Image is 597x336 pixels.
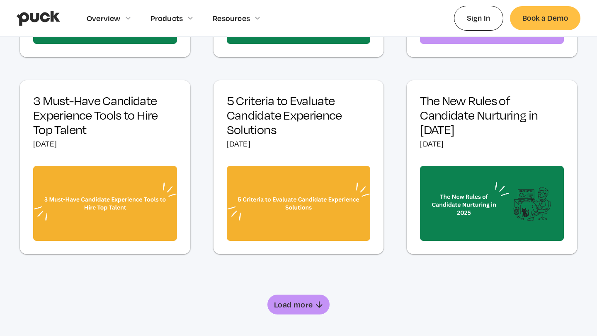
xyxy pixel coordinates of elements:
a: Next Page [267,295,330,314]
a: 3 Must-Have Candidate Experience Tools to Hire Top Talent[DATE] [20,80,190,254]
div: Products [150,14,183,23]
div: [DATE] [227,139,371,148]
a: Book a Demo [510,6,580,30]
div: Overview [87,14,121,23]
a: The New Rules of Candidate Nurturing in [DATE][DATE] [407,80,577,254]
div: List [20,295,577,314]
h3: 3 Must-Have Candidate Experience Tools to Hire Top Talent [33,94,177,137]
h3: The New Rules of Candidate Nurturing in [DATE] [420,94,564,137]
div: Load more [274,300,313,309]
a: 5 Criteria to Evaluate Candidate Experience Solutions[DATE] [214,80,384,254]
h3: 5 Criteria to Evaluate Candidate Experience Solutions [227,94,371,137]
div: Resources [213,14,250,23]
a: Sign In [454,6,503,30]
div: [DATE] [420,139,564,148]
div: [DATE] [33,139,177,148]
